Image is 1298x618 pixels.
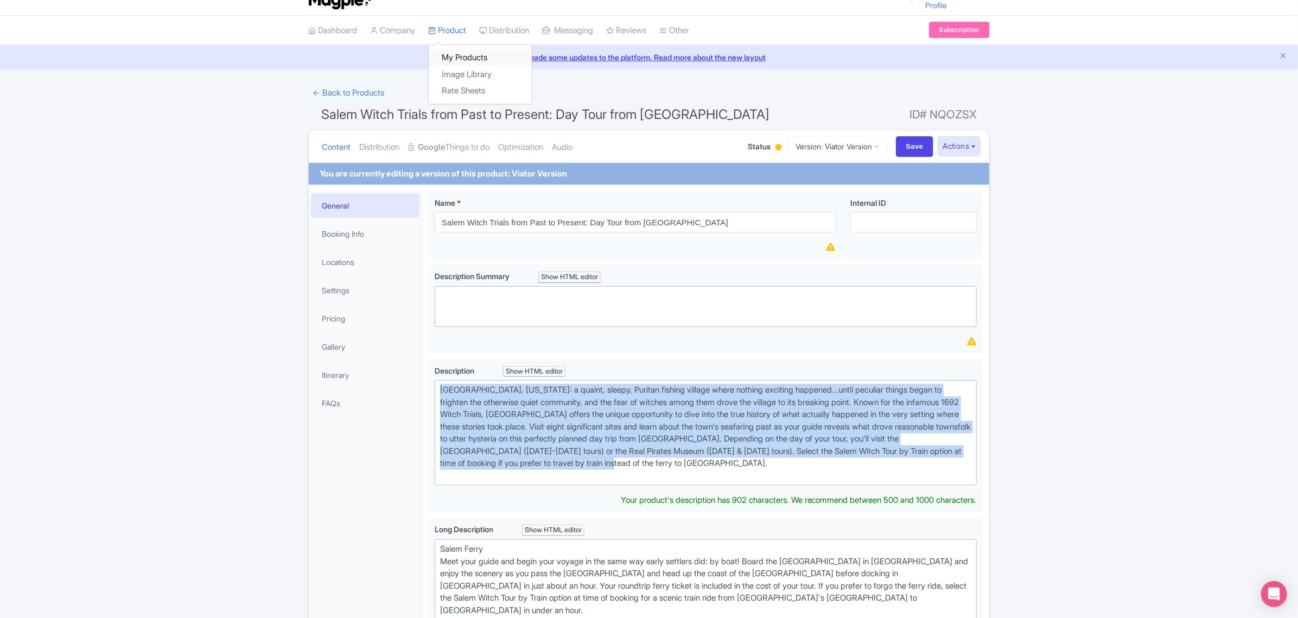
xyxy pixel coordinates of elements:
[308,83,389,104] a: ← Back to Products
[929,22,990,38] a: Subscription
[311,391,419,415] a: FAQs
[938,136,981,156] button: Actions
[311,335,419,359] a: Gallery
[552,130,572,165] a: Audio
[1261,581,1287,607] div: Open Intercom Messenger
[659,16,689,46] a: Other
[321,106,769,122] span: Salem Witch Trials from Past to Present: Day Tour from [GEOGRAPHIC_DATA]
[418,141,445,154] strong: Google
[311,250,419,274] a: Locations
[1279,51,1287,63] button: Close announcement
[440,384,971,482] div: [GEOGRAPHIC_DATA], [US_STATE]: a quaint, sleepy, Puritan fishing village where nothing exciting h...
[621,494,977,507] div: Your product's description has 902 characters. We recommend between 500 and 1000 characters.
[788,136,887,157] a: Version: Viator Version
[503,366,565,377] div: Show HTML editor
[428,16,466,46] a: Product
[311,363,419,387] a: Itinerary
[435,198,455,207] span: Name
[479,16,529,46] a: Distribution
[538,272,601,283] div: Show HTML editor
[435,366,476,375] span: Description
[429,83,532,99] a: Rate Sheets
[7,52,1291,63] a: We made some updates to the platform. Read more about the new layout
[850,198,886,207] span: Internal ID
[359,130,399,165] a: Distribution
[773,140,784,156] div: Building
[542,16,593,46] a: Messaging
[322,130,351,165] a: Content
[429,66,532,83] a: Image Library
[311,278,419,302] a: Settings
[408,130,489,165] a: GoogleThings to do
[311,222,419,246] a: Booking Info
[498,130,543,165] a: Optimization
[896,136,934,157] input: Save
[606,16,646,46] a: Reviews
[311,193,419,218] a: General
[435,525,495,534] span: Long Description
[925,1,947,10] a: Profile
[909,104,977,125] span: ID# NQOZSX
[435,272,511,281] span: Description Summary
[320,168,567,180] div: You are currently editing a version of this product: Viator Version
[311,306,419,331] a: Pricing
[308,16,357,46] a: Dashboard
[522,525,584,536] div: Show HTML editor
[429,49,532,66] a: My Products
[748,141,771,152] span: Status
[370,16,415,46] a: Company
